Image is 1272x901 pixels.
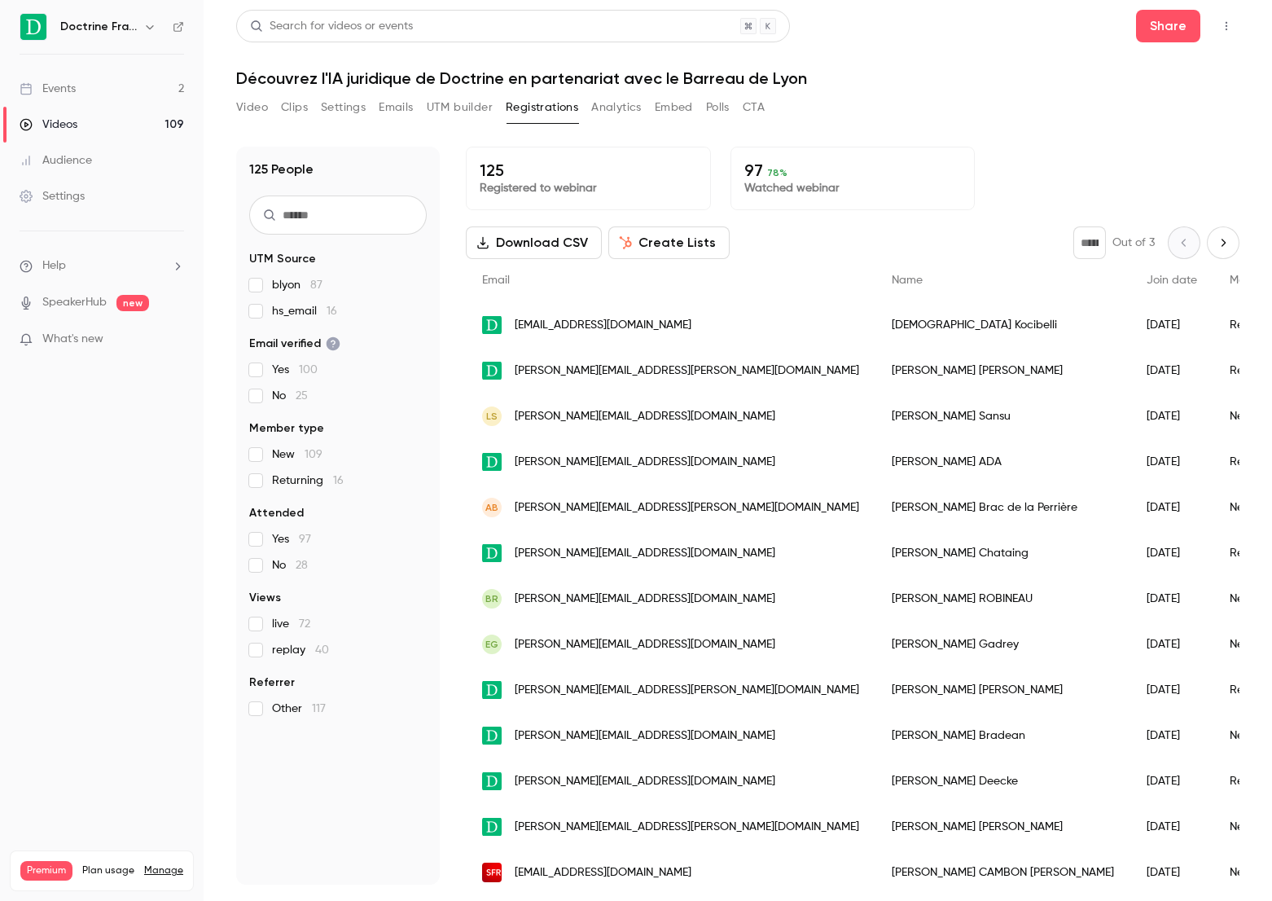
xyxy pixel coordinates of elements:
span: 109 [305,449,322,460]
span: Views [249,590,281,606]
button: Settings [321,94,366,121]
img: doctrine.fr [482,544,502,563]
button: Top Bar Actions [1213,13,1239,39]
h6: Doctrine France [60,19,137,35]
p: 125 [480,160,697,180]
span: 16 [327,305,337,317]
span: No [272,557,308,574]
button: Create Lists [608,226,730,259]
img: doctrine.fr [482,818,502,837]
span: new [116,295,149,311]
iframe: Noticeable Trigger [164,332,184,347]
span: Member type [249,420,324,437]
span: 78 % [767,167,787,178]
span: Attended [249,505,304,521]
span: blyon [272,277,322,293]
img: doctrine.fr [482,362,502,380]
div: [DATE] [1130,667,1213,713]
span: [PERSON_NAME][EMAIL_ADDRESS][PERSON_NAME][DOMAIN_NAME] [515,819,859,836]
div: [PERSON_NAME] [PERSON_NAME] [875,667,1130,713]
span: hs_email [272,303,337,319]
div: [PERSON_NAME] [PERSON_NAME] [875,804,1130,850]
div: [DATE] [1130,850,1213,895]
span: Email verified [249,336,340,352]
img: doctrine.fr [482,727,502,745]
div: Audience [20,152,92,169]
div: [PERSON_NAME] CAMBON [PERSON_NAME] [875,850,1130,895]
div: [DATE] [1130,576,1213,622]
div: [PERSON_NAME] Bradean [875,713,1130,758]
div: [DATE] [1130,302,1213,348]
li: help-dropdown-opener [20,257,184,275]
span: 117 [312,703,326,714]
button: Polls [706,94,730,121]
h1: Découvrez l'IA juridique de Doctrine en partenariat avec le Barreau de Lyon [236,68,1239,88]
span: 25 [296,390,308,402]
span: [PERSON_NAME][EMAIL_ADDRESS][DOMAIN_NAME] [515,408,775,425]
span: 16 [333,475,344,486]
button: Video [236,94,268,121]
span: Yes [272,531,311,547]
img: doctrine.fr [482,681,502,700]
p: 97 [744,160,962,180]
div: Events [20,81,76,97]
div: [PERSON_NAME] [PERSON_NAME] [875,348,1130,393]
div: [DATE] [1130,485,1213,530]
div: [DATE] [1130,758,1213,804]
span: Plan usage [82,864,134,877]
span: [PERSON_NAME][EMAIL_ADDRESS][DOMAIN_NAME] [515,591,775,608]
span: 100 [299,364,318,376]
div: [PERSON_NAME] Chataing [875,530,1130,576]
button: UTM builder [427,94,493,121]
div: [DATE] [1130,713,1213,758]
span: [PERSON_NAME][EMAIL_ADDRESS][PERSON_NAME][DOMAIN_NAME] [515,682,859,699]
img: numericable.fr [482,863,502,882]
img: Doctrine France [20,14,46,40]
span: Help [42,257,66,275]
div: [PERSON_NAME] Deecke [875,758,1130,804]
span: [PERSON_NAME][EMAIL_ADDRESS][PERSON_NAME][DOMAIN_NAME] [515,363,859,380]
p: Out of 3 [1112,235,1155,251]
div: [PERSON_NAME] Brac de la Perrière [875,485,1130,530]
div: [DATE] [1130,530,1213,576]
button: Download CSV [466,226,602,259]
span: [PERSON_NAME][EMAIL_ADDRESS][DOMAIN_NAME] [515,454,775,471]
span: [PERSON_NAME][EMAIL_ADDRESS][PERSON_NAME][DOMAIN_NAME] [515,499,859,516]
span: Email [482,275,510,286]
a: Manage [144,864,183,877]
span: [PERSON_NAME][EMAIL_ADDRESS][DOMAIN_NAME] [515,773,775,790]
span: [EMAIL_ADDRESS][DOMAIN_NAME] [515,864,691,881]
span: No [272,388,308,404]
img: doctrine.fr [482,453,502,472]
span: 40 [315,644,329,656]
span: UTM Source [249,251,316,267]
span: AB [485,500,498,515]
span: Name [892,275,923,286]
div: [PERSON_NAME] ADA [875,439,1130,485]
span: What's new [42,331,103,348]
div: [DEMOGRAPHIC_DATA] Kocibelli [875,302,1130,348]
p: Watched webinar [744,180,962,196]
span: 87 [310,279,322,291]
section: facet-groups [249,251,427,717]
span: [EMAIL_ADDRESS][DOMAIN_NAME] [515,317,691,334]
h1: 125 People [249,160,314,179]
span: 72 [299,618,310,630]
button: Next page [1207,226,1239,259]
div: [PERSON_NAME] Gadrey [875,622,1130,667]
span: 97 [299,534,311,545]
span: New [272,446,322,463]
img: doctrine.fr [482,772,502,791]
span: [PERSON_NAME][EMAIL_ADDRESS][DOMAIN_NAME] [515,727,775,745]
button: Emails [379,94,413,121]
div: [DATE] [1130,393,1213,439]
div: Search for videos or events [250,18,413,35]
p: Registered to webinar [480,180,697,196]
span: EG [485,637,498,652]
img: doctrine.fr [482,316,502,335]
div: [DATE] [1130,348,1213,393]
div: [DATE] [1130,439,1213,485]
button: Embed [655,94,693,121]
span: 28 [296,560,308,571]
button: Analytics [591,94,642,121]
